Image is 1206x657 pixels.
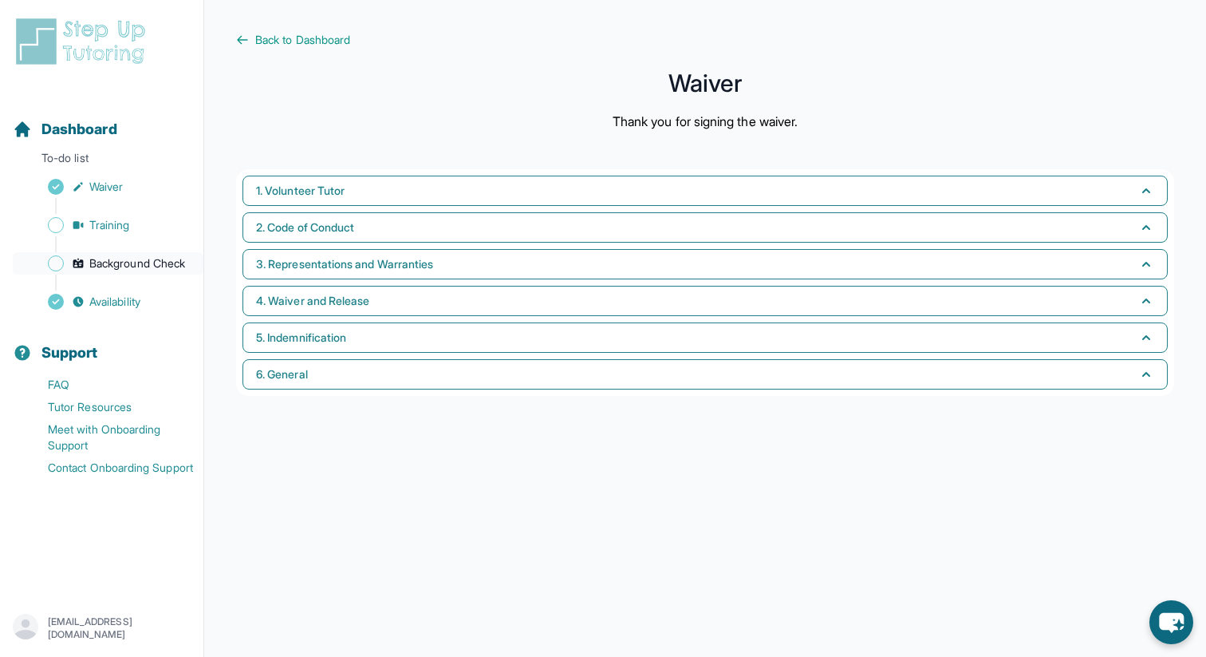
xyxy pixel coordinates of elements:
span: Background Check [89,255,185,271]
a: Background Check [13,252,203,275]
span: 4. Waiver and Release [256,293,369,309]
button: Support [6,316,197,370]
button: 3. Representations and Warranties [242,249,1168,279]
span: Dashboard [41,118,117,141]
img: logo [13,16,155,67]
a: Contact Onboarding Support [13,457,203,479]
button: 2. Code of Conduct [242,212,1168,243]
a: Dashboard [13,118,117,141]
a: Waiver [13,176,203,198]
span: Support [41,342,98,364]
button: 4. Waiver and Release [242,286,1168,316]
span: 3. Representations and Warranties [256,256,433,272]
span: 1. Volunteer Tutor [256,183,345,199]
button: 6. General [242,359,1168,390]
span: 5. Indemnification [256,330,346,346]
button: [EMAIL_ADDRESS][DOMAIN_NAME] [13,614,191,643]
span: Back to Dashboard [255,32,350,48]
span: 2. Code of Conduct [256,220,354,235]
a: Tutor Resources [13,396,203,418]
button: 5. Indemnification [242,323,1168,353]
button: chat-button [1149,600,1193,644]
a: Back to Dashboard [236,32,1174,48]
a: Meet with Onboarding Support [13,418,203,457]
p: [EMAIL_ADDRESS][DOMAIN_NAME] [48,615,191,641]
p: Thank you for signing the waiver. [613,112,798,131]
p: To-do list [6,150,197,172]
h1: Waiver [236,73,1174,93]
span: Training [89,217,130,233]
button: 1. Volunteer Tutor [242,176,1168,206]
a: Training [13,214,203,236]
a: FAQ [13,374,203,396]
span: Waiver [89,179,123,195]
span: 6. General [256,366,308,382]
span: Availability [89,294,140,310]
button: Dashboard [6,93,197,147]
a: Availability [13,291,203,313]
